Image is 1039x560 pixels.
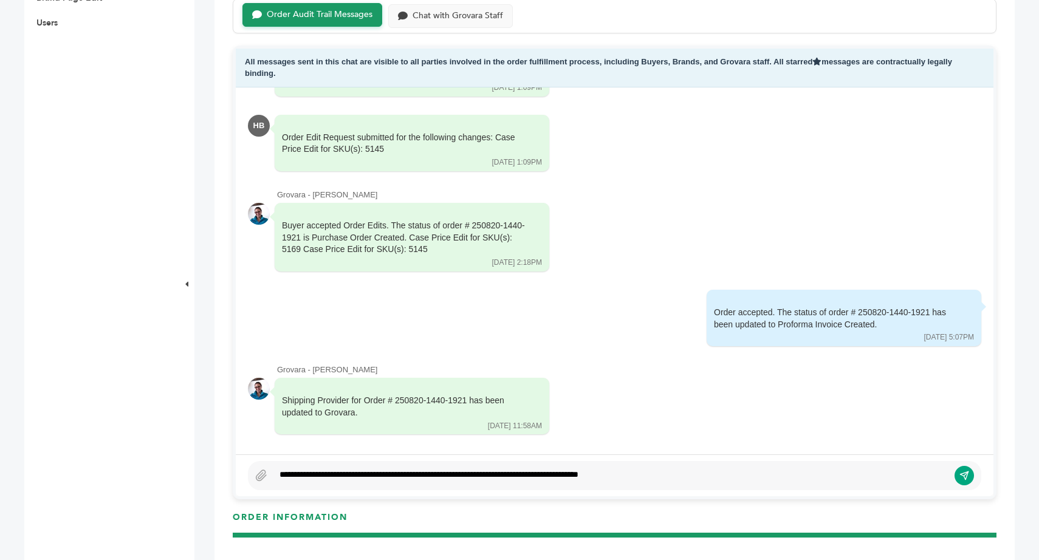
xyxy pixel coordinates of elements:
[924,332,974,343] div: [DATE] 5:07PM
[277,190,981,200] div: Grovara - [PERSON_NAME]
[413,11,503,21] div: Chat with Grovara Staff
[282,132,525,155] div: Order Edit Request submitted for the following changes: Case Price Edit for SKU(s): 5145
[248,115,270,137] div: HB
[267,10,372,20] div: Order Audit Trail Messages
[714,307,957,330] div: Order accepted. The status of order # 250820-1440-1921 has been updated to Proforma Invoice Created.
[36,17,58,29] a: Users
[282,220,525,256] div: Buyer accepted Order Edits. The status of order # 250820-1440-1921 is Purchase Order Created. Cas...
[282,395,525,418] div: Shipping Provider for Order # 250820-1440-1921 has been updated to Grovara.
[233,511,996,533] h3: ORDER INFORMATION
[236,49,993,87] div: All messages sent in this chat are visible to all parties involved in the order fulfillment proce...
[492,83,542,93] div: [DATE] 1:09PM
[488,421,542,431] div: [DATE] 11:58AM
[492,258,542,268] div: [DATE] 2:18PM
[277,364,981,375] div: Grovara - [PERSON_NAME]
[492,157,542,168] div: [DATE] 1:09PM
